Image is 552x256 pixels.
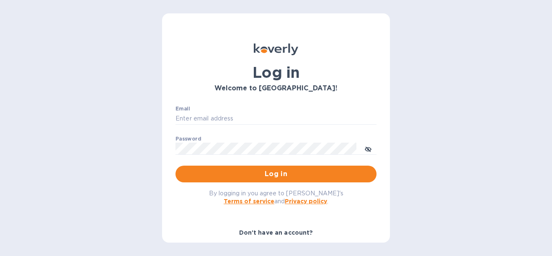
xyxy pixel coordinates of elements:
[175,64,377,81] h1: Log in
[239,229,313,236] b: Don't have an account?
[182,169,370,179] span: Log in
[224,198,274,205] a: Terms of service
[209,190,343,205] span: By logging in you agree to [PERSON_NAME]'s and .
[175,113,377,125] input: Enter email address
[360,140,377,157] button: toggle password visibility
[175,84,377,92] h3: Welcome to [GEOGRAPHIC_DATA]!
[254,44,298,55] img: Koverly
[175,136,201,141] label: Password
[175,106,190,111] label: Email
[285,198,327,205] a: Privacy policy
[175,166,377,182] button: Log in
